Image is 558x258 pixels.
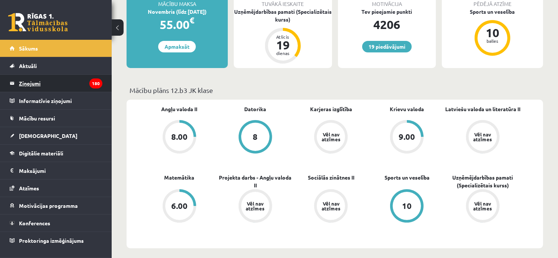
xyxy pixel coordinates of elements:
[272,39,294,51] div: 19
[141,120,217,155] a: 8.00
[253,133,258,141] div: 8
[10,57,102,74] a: Aktuāli
[10,40,102,57] a: Sākums
[127,16,228,33] div: 55.00
[19,150,63,157] span: Digitālie materiāli
[338,8,436,16] div: Tev pieejamie punkti
[338,16,436,33] div: 4206
[10,127,102,144] a: [DEMOGRAPHIC_DATA]
[445,174,521,189] a: Uzņēmējdarbības pamati (Specializētais kurss)
[445,189,521,224] a: Vēl nav atzīmes
[445,120,521,155] a: Vēl nav atzīmes
[399,133,415,141] div: 9.00
[127,8,228,16] div: Novembris (līdz [DATE])
[19,115,55,122] span: Mācību resursi
[10,162,102,179] a: Maksājumi
[10,197,102,214] a: Motivācijas programma
[369,189,445,224] a: 10
[19,75,102,92] legend: Ziņojumi
[89,78,102,88] i: 180
[217,174,293,189] a: Projekta darbs - Angļu valoda II
[19,132,77,139] span: [DEMOGRAPHIC_DATA]
[442,8,543,57] a: Sports un veselība 10 balles
[19,202,78,209] span: Motivācijas programma
[189,15,194,26] span: €
[161,105,197,113] a: Angļu valoda II
[244,105,266,113] a: Datorika
[217,120,293,155] a: 8
[293,189,369,224] a: Vēl nav atzīmes
[158,41,196,52] a: Apmaksāt
[171,202,188,210] div: 6.00
[130,85,540,95] p: Mācību plāns 12.b3 JK klase
[19,62,37,69] span: Aktuāli
[472,132,493,142] div: Vēl nav atzīmes
[19,45,38,52] span: Sākums
[442,8,543,16] div: Sports un veselība
[445,105,520,113] a: Latviešu valoda un literatūra II
[164,174,194,181] a: Matemātika
[171,133,188,141] div: 8.00
[321,132,341,142] div: Vēl nav atzīmes
[10,110,102,127] a: Mācību resursi
[234,8,332,23] div: Uzņēmējdarbības pamati (Specializētais kurss)
[19,220,50,226] span: Konferences
[141,189,217,224] a: 6.00
[19,185,39,191] span: Atzīmes
[10,215,102,232] a: Konferences
[8,13,68,32] a: Rīgas 1. Tālmācības vidusskola
[245,201,266,211] div: Vēl nav atzīmes
[272,51,294,55] div: dienas
[272,35,294,39] div: Atlicis
[10,232,102,249] a: Proktoringa izmēģinājums
[472,201,493,211] div: Vēl nav atzīmes
[321,201,341,211] div: Vēl nav atzīmes
[369,120,445,155] a: 9.00
[10,92,102,109] a: Informatīvie ziņojumi
[19,92,102,109] legend: Informatīvie ziņojumi
[19,162,102,179] legend: Maksājumi
[385,174,430,181] a: Sports un veselība
[10,75,102,92] a: Ziņojumi180
[402,202,412,210] div: 10
[19,237,84,244] span: Proktoringa izmēģinājums
[10,145,102,162] a: Digitālie materiāli
[481,27,504,39] div: 10
[362,41,412,52] a: 19 piedāvājumi
[390,105,424,113] a: Krievu valoda
[308,174,354,181] a: Sociālās zinātnes II
[10,180,102,197] a: Atzīmes
[310,105,352,113] a: Karjeras izglītība
[217,189,293,224] a: Vēl nav atzīmes
[293,120,369,155] a: Vēl nav atzīmes
[234,8,332,65] a: Uzņēmējdarbības pamati (Specializētais kurss) Atlicis 19 dienas
[481,39,504,43] div: balles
